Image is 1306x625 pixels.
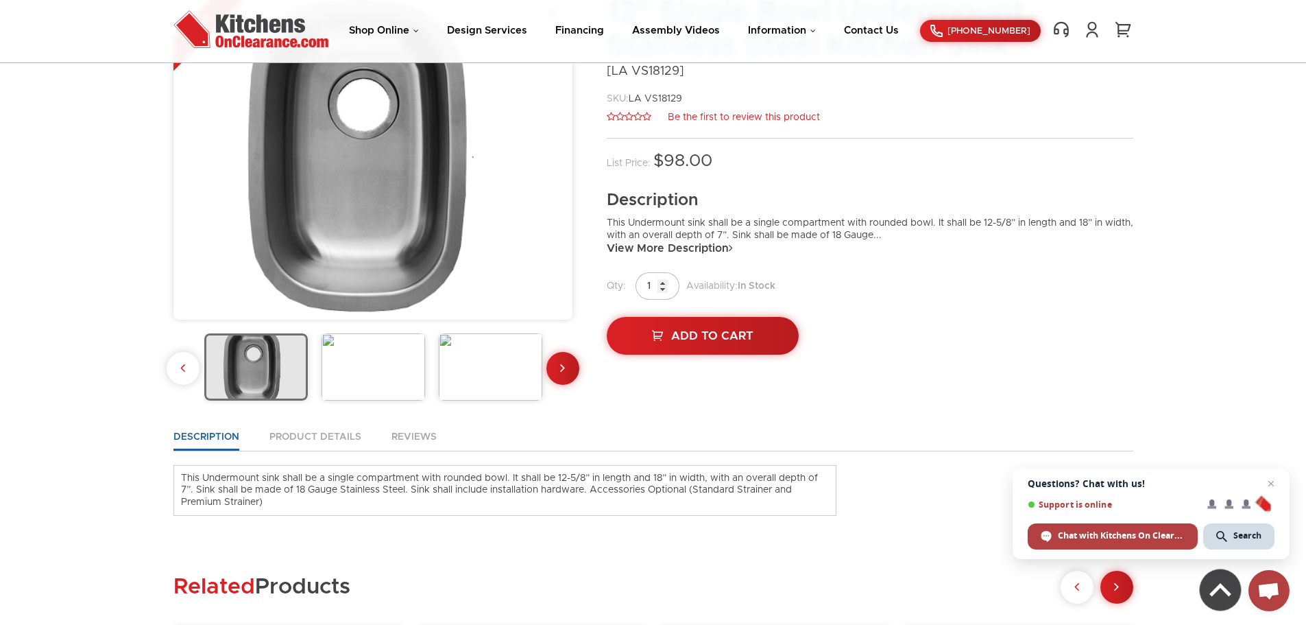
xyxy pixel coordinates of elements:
img: Kitchens On Clearance [173,10,328,48]
span: This Undermount sink shall be a single compartment with rounded bowl. It shall be 12-5/8” in leng... [607,218,1133,240]
a: Shop Online [349,25,419,36]
img: prodadditional_84762_T_vs18129_1.png [322,333,425,401]
span: [PHONE_NUMBER] [947,27,1030,36]
span: SKU: [607,94,629,104]
h2: Products [173,576,1061,600]
label: Qty: [607,281,626,291]
strong: In Stock [738,281,775,291]
a: Reviews [391,432,437,451]
span: Chat with Kitchens On Clearance [1058,530,1185,542]
img: prodmain_84762_lancer_vs18129_2.1.jpg [204,333,308,401]
div: Open chat [1248,570,1290,611]
span: Questions? Chat with us! [1028,478,1274,489]
span: Related [173,576,255,598]
a: Assembly Videos [632,25,720,36]
div: Chat with Kitchens On Clearance [1028,523,1198,550]
p: This Undermount sink shall be a single compartment with rounded bowl. It shall be 12-5/8” in leng... [181,473,829,509]
div: Search [1203,523,1274,550]
a: [PHONE_NUMBER] [920,20,1041,42]
a: Description [173,432,239,451]
a: Financing [555,25,604,36]
span: List Price: [607,158,651,168]
img: prodadditional_84762_F_vs18129.png [439,333,542,401]
a: Contact Us [844,25,899,36]
div: [LA VS18129] [607,64,1133,80]
strong: $98.00 [653,152,712,169]
div: Availability: [607,272,1133,300]
span: Search [1233,530,1261,542]
a: Product Details [269,432,361,451]
span: Be the first to review this product [668,113,820,122]
a: Information [748,25,816,36]
a: Design Services [447,25,527,36]
li: LA VS18129 [607,93,1133,106]
span: Add To Cart [671,330,753,342]
a: Add To Cart [607,317,799,355]
img: Back to top [1200,569,1241,611]
span: Support is online [1028,499,1198,510]
h2: Description [607,190,1133,211]
span: Close chat [1263,475,1279,492]
a: View More Description [607,241,733,255]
